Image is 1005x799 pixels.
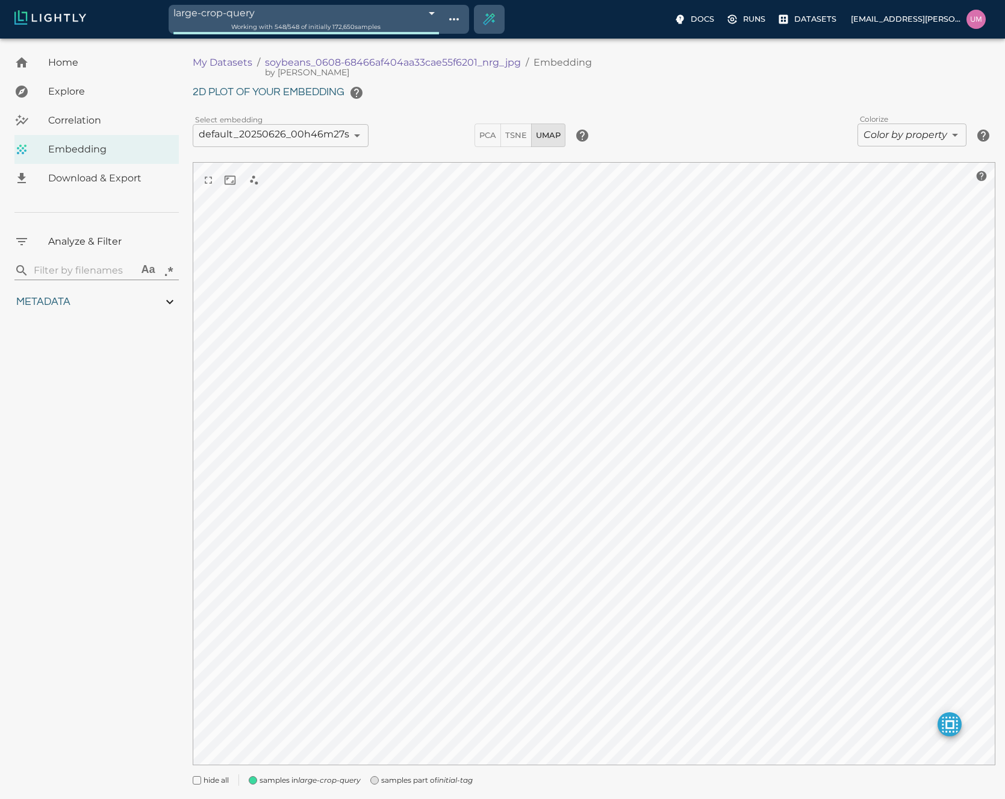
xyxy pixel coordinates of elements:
span: Home [48,55,169,70]
div: Metadata [14,290,179,314]
span: default_20250626_00h46m27s [199,128,349,140]
label: [EMAIL_ADDRESS][PERSON_NAME][DOMAIN_NAME]uma.govindarajan@bluerivertech.com [846,6,991,33]
a: Home [14,48,179,77]
li: / [257,55,260,70]
nav: breadcrumb [193,55,721,70]
span: Explore [48,84,169,99]
span: Working with 548 / 548 of initially 172,650 samples [231,23,381,31]
button: make selected active [938,712,962,736]
i: initial-tag [437,775,473,785]
p: Datasets [794,13,836,25]
div: Create selection [474,5,503,34]
p: [EMAIL_ADDRESS][PERSON_NAME][DOMAIN_NAME] [851,13,962,25]
label: Runs [724,10,770,29]
input: search [34,261,133,280]
span: Malte Ebner (Lightly AG) [265,66,349,78]
a: Explore [14,77,179,106]
div: default_20250626_00h46m27s [193,124,369,147]
a: soybeans_0608-68466af404aa33cae55f6201_nrg_jpg [265,55,521,70]
div: select nearest neighbors when clicking [241,167,267,193]
label: Datasets [775,10,841,29]
button: help [972,167,991,185]
a: Download & Export [14,164,179,193]
p: Runs [743,13,765,25]
span: Metadata [16,296,70,307]
span: samples part of [381,774,473,786]
button: view in fullscreen [198,169,219,191]
button: UMAP [531,124,565,147]
a: Embedding [14,135,179,164]
button: help [971,124,995,148]
button: Show tag tree [444,9,464,30]
span: PCA [479,128,496,142]
a: My Datasets [193,55,252,70]
div: large-crop-query [173,5,439,21]
span: UMAP [536,128,561,142]
div: Color by property [857,124,966,146]
nav: explore, analyze, sample, metadata, embedding, correlations label, download your dataset [14,48,179,193]
img: Lightly [14,10,86,25]
button: help [344,81,369,105]
button: help [570,124,594,148]
span: TSNE [505,128,527,142]
h6: 2D plot of your embedding [193,81,995,105]
span: samples in [260,774,361,786]
button: TSNE [500,124,532,147]
label: Docs [671,10,719,29]
span: Correlation [48,113,169,128]
span: Embedding [48,142,169,157]
span: Analyze & Filter [48,234,169,249]
label: Colorize [860,114,888,124]
span: Download & Export [48,171,169,186]
span: hide all [204,774,229,786]
button: reset and recenter camera [219,169,241,191]
i: Color by property [863,129,947,140]
button: Aa [138,260,158,281]
p: Docs [691,13,714,25]
div: Aa [141,263,155,278]
li: / [526,55,529,70]
a: Correlation [14,106,179,135]
i: large-crop-query [298,775,361,785]
label: Select embedding [195,114,263,125]
button: PCA [474,124,501,147]
img: uma.govindarajan@bluerivertech.com [966,10,986,29]
div: dimensionality reduction method [474,124,565,147]
p: Embedding [534,55,592,70]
